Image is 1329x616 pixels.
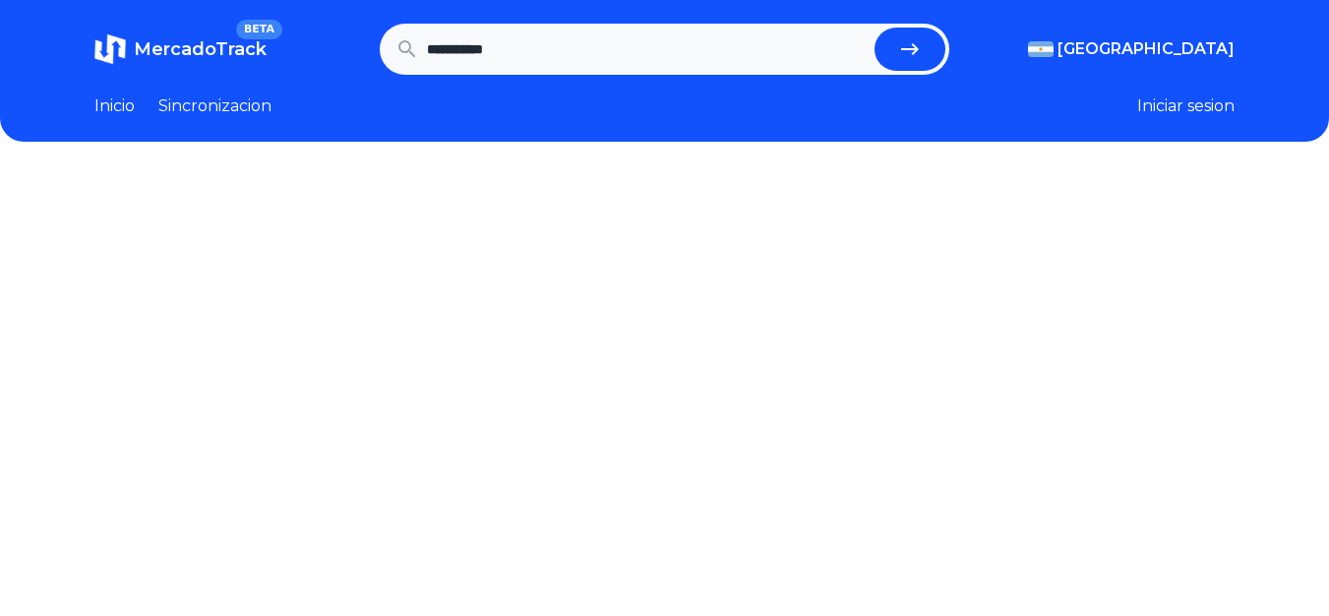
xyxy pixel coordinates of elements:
[94,94,135,118] a: Inicio
[1028,37,1235,61] button: [GEOGRAPHIC_DATA]
[94,33,267,65] a: MercadoTrackBETA
[1137,94,1235,118] button: Iniciar sesion
[134,38,267,60] span: MercadoTrack
[94,33,126,65] img: MercadoTrack
[1028,41,1054,57] img: Argentina
[158,94,272,118] a: Sincronizacion
[236,20,282,39] span: BETA
[1057,37,1235,61] span: [GEOGRAPHIC_DATA]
